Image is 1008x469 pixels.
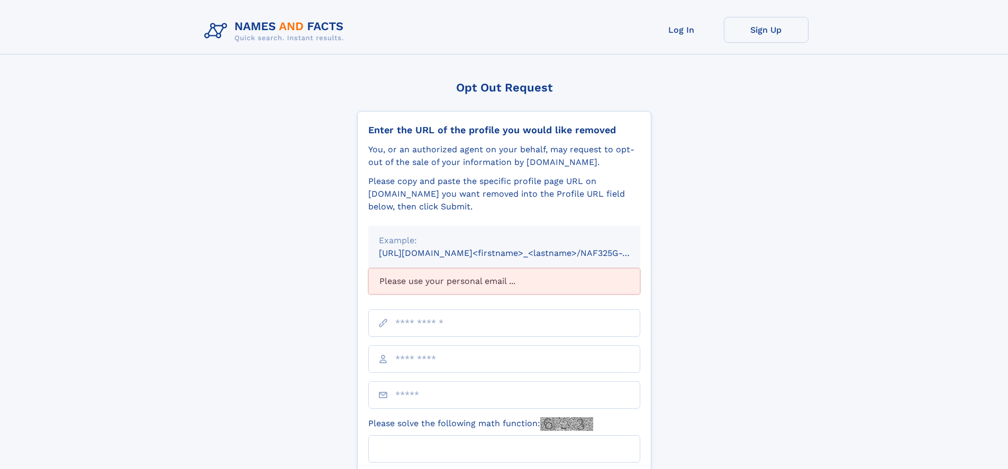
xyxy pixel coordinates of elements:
label: Please solve the following math function: [368,417,593,431]
div: Please copy and paste the specific profile page URL on [DOMAIN_NAME] you want removed into the Pr... [368,175,640,213]
a: Log In [639,17,724,43]
div: Enter the URL of the profile you would like removed [368,124,640,136]
div: You, or an authorized agent on your behalf, may request to opt-out of the sale of your informatio... [368,143,640,169]
div: Please use your personal email ... [368,268,640,295]
div: Opt Out Request [357,81,651,94]
small: [URL][DOMAIN_NAME]<firstname>_<lastname>/NAF325G-xxxxxxxx [379,248,660,258]
img: Logo Names and Facts [200,17,352,45]
div: Example: [379,234,630,247]
a: Sign Up [724,17,809,43]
